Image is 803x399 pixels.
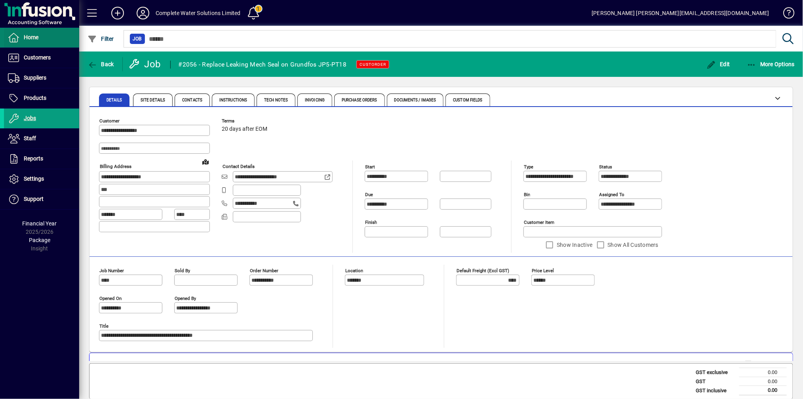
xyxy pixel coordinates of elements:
span: Financial Year [23,220,57,227]
a: Products [4,88,79,108]
td: GST exclusive [692,368,739,377]
app-page-header-button: Back [79,57,123,71]
label: Show Cost [754,361,783,368]
span: Invoicing [305,98,325,102]
span: 20 days after EOM [222,126,267,132]
button: More Options [745,57,797,71]
mat-label: Location [345,268,363,273]
mat-label: Type [524,164,533,170]
span: Job [133,35,142,43]
span: Reports [24,155,43,162]
span: Products [24,95,46,101]
td: 0.00 [739,386,787,395]
span: Package [29,237,50,243]
td: GST [692,377,739,386]
a: Staff [4,129,79,149]
mat-label: Sold by [175,268,190,273]
span: Custom Fields [453,98,482,102]
span: Back [88,61,114,67]
mat-label: Default Freight (excl GST) [457,268,509,273]
mat-label: Opened by [175,296,196,301]
mat-label: Order number [250,268,278,273]
span: Edit [706,61,730,67]
mat-label: Assigned to [599,192,624,197]
a: Reports [4,149,79,169]
span: CUSTORDER [360,62,386,67]
div: Job [129,58,162,71]
a: Suppliers [4,68,79,88]
mat-label: Opened On [99,296,122,301]
span: Tech Notes [264,98,288,102]
a: View on map [199,155,212,168]
a: Customers [4,48,79,68]
td: 0.00 [739,377,787,386]
mat-label: Finish [365,220,377,225]
span: Site Details [141,98,165,102]
button: Back [86,57,116,71]
span: Staff [24,135,36,141]
a: Settings [4,169,79,189]
span: More Options [747,61,795,67]
span: Filter [88,36,114,42]
mat-label: Price Level [532,268,554,273]
span: Suppliers [24,74,46,81]
mat-label: Due [365,192,373,197]
span: Support [24,196,44,202]
mat-label: Customer Item [524,220,554,225]
mat-label: Bin [524,192,530,197]
td: 0.00 [739,368,787,377]
span: Terms [222,118,269,124]
div: Complete Water Solutions Limited [156,7,241,19]
a: Home [4,28,79,48]
a: Support [4,189,79,209]
td: GST inclusive [692,386,739,395]
span: Jobs [24,115,36,121]
div: #2056 - Replace Leaking Mech Seal on Grundfos JP5-PT18 [179,58,347,71]
mat-label: Start [365,164,375,170]
span: Purchase Orders [342,98,377,102]
button: Profile [130,6,156,20]
button: Add [105,6,130,20]
span: Customers [24,54,51,61]
span: Contacts [182,98,202,102]
button: Filter [86,32,116,46]
span: Documents / Images [394,98,436,102]
span: Details [107,98,122,102]
mat-label: Job number [99,268,124,273]
a: Knowledge Base [777,2,793,27]
span: Home [24,34,38,40]
span: Instructions [219,98,247,102]
mat-label: Status [599,164,612,170]
mat-label: Title [99,323,108,329]
button: Edit [704,57,732,71]
div: [PERSON_NAME] [PERSON_NAME][EMAIL_ADDRESS][DOMAIN_NAME] [592,7,769,19]
mat-label: Customer [99,118,120,124]
span: Settings [24,176,44,182]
